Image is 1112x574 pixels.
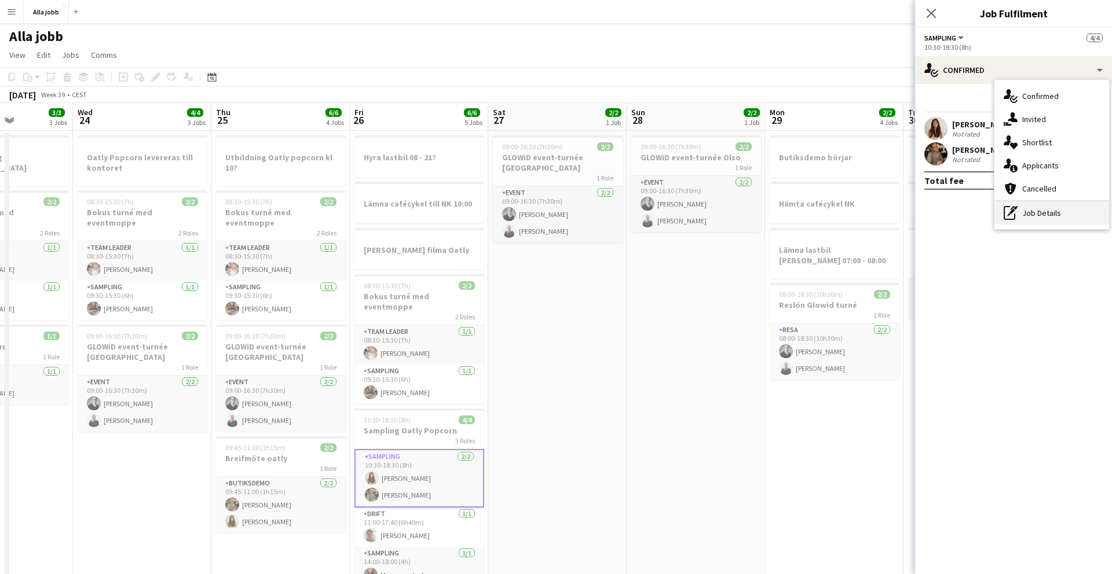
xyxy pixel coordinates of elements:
h3: Hyra lastbil 08 - 21? [354,152,484,163]
span: 2/2 [320,332,336,340]
span: 29 [768,113,785,127]
app-job-card: Hedda borta från 12:30-14 [908,135,1038,177]
app-job-card: Hämta cafécykel NK [770,182,899,223]
span: 09:00-16:30 (7h30m) [87,332,147,340]
app-job-card: Utbildning Oatly popcorn kl 10? [216,135,346,186]
app-card-role: Team Leader1/108:30-15:30 (7h)[PERSON_NAME] [354,325,484,365]
span: 6/6 [464,108,480,117]
span: 10:30-18:30 (8h) [364,415,411,424]
h3: GLOWiD event-turnée [GEOGRAPHIC_DATA] [78,341,207,362]
div: 1 Job [606,118,621,127]
h3: Lämna lastbil [PERSON_NAME] 07:00 - 08:00 [770,245,899,266]
div: 1 Job [744,118,759,127]
span: View [9,50,25,60]
app-job-card: Oatly Popcorn levereras till kontoret [78,135,207,186]
h3: Butiksdemo börjar [770,152,899,163]
div: 4 Jobs [326,118,344,127]
a: Jobs [57,47,84,62]
span: 1 Role [735,163,752,172]
div: 4 Jobs [880,118,898,127]
h3: Hämta cafécykel NK [770,198,899,209]
h3: GLOWiD event-turnée [GEOGRAPHIC_DATA] [216,341,346,362]
div: [PERSON_NAME] [952,119,1014,130]
span: 1 Role [873,311,890,319]
span: 2/2 [879,108,895,117]
div: [DATE] [9,89,36,101]
app-job-card: 10:45-17:15 (6h30m)1/1Butiksdemo Activia Kefir Oxelösund ([GEOGRAPHIC_DATA])1 RoleButiksdemo1/110... [908,228,1038,318]
div: Not rated [952,155,982,164]
div: 3 Jobs [49,118,67,127]
app-card-role: Sampling1/109:30-15:30 (6h)[PERSON_NAME] [354,365,484,404]
span: 09:45-11:00 (1h15m) [225,443,286,452]
app-job-card: Lämna lastbil [PERSON_NAME] 07:00 - 08:00 [770,228,899,278]
app-job-card: 09:00-16:30 (7h30m)2/2GLOWiD event-turnée [GEOGRAPHIC_DATA]1 RoleEvent2/209:00-16:30 (7h30m)[PERS... [216,325,346,432]
span: 2 Roles [317,229,336,237]
span: Thu [216,107,231,117]
div: 08:30-15:30 (7h)2/2Bokus turné med eventmoppe2 RolesTeam Leader1/108:30-15:30 (7h)[PERSON_NAME]Sa... [216,190,346,320]
h3: Butiksdemo Activia Kefir Oxelösund ([GEOGRAPHIC_DATA]) [908,245,1038,266]
app-card-role: Event2/209:00-16:30 (7h30m)[PERSON_NAME][PERSON_NAME] [78,376,207,432]
app-job-card: 09:00-16:30 (7h30m)2/2GLOWiD event-turnée [GEOGRAPHIC_DATA]1 RoleEvent2/209:00-16:30 (7h30m)[PERS... [493,135,623,242]
app-job-card: Hyra lastbil 08 - 21? [354,135,484,177]
span: 27 [491,113,506,127]
app-card-role: Drift1/111:00-17:40 (6h40m)[PERSON_NAME] [354,507,484,547]
span: 1 Role [43,352,60,361]
span: 2/2 [736,142,752,151]
h1: Alla jobb [9,28,63,45]
span: 08:00-18:30 (10h30m) [779,290,843,299]
span: 6/6 [325,108,342,117]
span: 2/2 [597,142,613,151]
span: Tue [908,107,921,117]
app-card-role: Event2/209:00-16:30 (7h30m)[PERSON_NAME][PERSON_NAME] [216,376,346,432]
span: 4/4 [187,108,203,117]
app-card-role: Team Leader1/108:30-15:30 (7h)[PERSON_NAME] [78,241,207,281]
h3: Lämna cafécykel till NK 10:00 [354,198,484,209]
span: 28 [630,113,645,127]
span: 08:30-15:30 (7h) [87,197,134,206]
span: 2/2 [320,197,336,206]
div: 08:30-15:30 (7h)2/2Bokus turné med eventmoppe2 RolesTeam Leader1/108:30-15:30 (7h)[PERSON_NAME]Sa... [354,274,484,404]
h3: Bokus turné med eventmoppe [216,207,346,228]
span: 2/2 [43,197,60,206]
a: Comms [86,47,122,62]
span: 2/2 [459,281,475,290]
a: View [5,47,30,62]
span: 3/3 [49,108,65,117]
h3: Sampling Oatly Popcorn [354,425,484,436]
div: Job Details [994,201,1109,225]
app-job-card: 09:00-16:30 (7h30m)2/2GLOWiD event-turnée Olso1 RoleEvent2/209:00-16:30 (7h30m)[PERSON_NAME][PERS... [631,135,761,232]
span: 26 [353,113,364,127]
app-card-role: Team Leader1/108:30-15:30 (7h)[PERSON_NAME] [216,241,346,281]
span: 2/2 [744,108,760,117]
h3: Reslön Glowid turné [770,300,899,310]
span: 08:30-15:30 (7h) [364,281,411,290]
span: 4/4 [459,415,475,424]
h3: Job Fulfilment [915,6,1112,21]
h3: Utbildning Oatly popcorn kl 10? [216,152,346,173]
span: Sat [493,107,506,117]
app-card-role: Sampling2/210:30-18:30 (8h)[PERSON_NAME][PERSON_NAME] [354,449,484,507]
div: 10:30-18:30 (8h) [924,43,1103,51]
span: 3 Roles [455,436,475,445]
span: 08:30-15:30 (7h) [225,197,272,206]
div: Utbildning Monkids [908,182,1038,223]
div: [PERSON_NAME] [952,145,1014,155]
span: Shortlist [1022,137,1052,148]
h3: Utbildning Monkids [908,198,1038,209]
span: 09:00-16:30 (7h30m) [641,142,701,151]
div: [PERSON_NAME] filma Oatly [354,228,484,270]
app-card-role: Sampling1/109:30-15:30 (6h)[PERSON_NAME] [216,281,346,320]
app-job-card: Lämna cafécykel till NK 10:00 [354,182,484,223]
div: 08:30-15:30 (7h)2/2Bokus turné med eventmoppe2 RolesTeam Leader1/108:30-15:30 (7h)[PERSON_NAME]Sa... [78,190,207,320]
span: 1 Role [597,174,613,182]
span: Fri [354,107,364,117]
span: 2/2 [605,108,621,117]
app-card-role: Event2/209:00-16:30 (7h30m)[PERSON_NAME][PERSON_NAME] [493,186,623,242]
